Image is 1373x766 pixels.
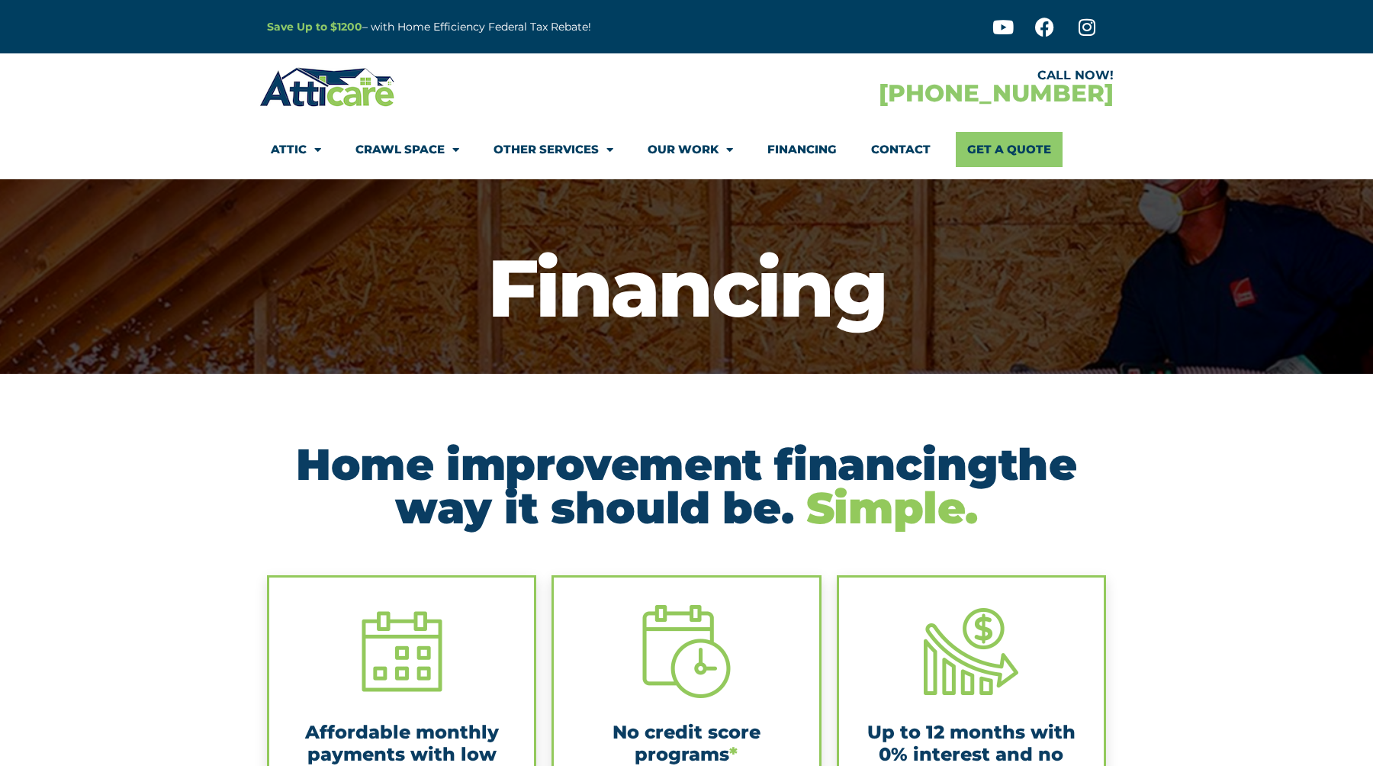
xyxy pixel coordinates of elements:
a: Crawl Space [355,132,459,167]
a: Contact [871,132,931,167]
nav: Menu [271,132,1102,167]
a: Financing [767,132,837,167]
span: the way [395,438,1077,534]
a: Get A Quote [956,132,1063,167]
span: it should be. [504,481,793,534]
div: No credit score programs [580,722,792,766]
h1: Financing [8,248,1365,328]
p: – with Home Efficiency Federal Tax Rebate! [267,18,761,36]
div: CALL NOW! [686,69,1114,82]
span: Simple. [806,481,978,534]
h2: Home improvement financing [267,443,1106,529]
a: Other Services [494,132,613,167]
a: Our Work [648,132,733,167]
a: Save Up to $1200 [267,20,362,34]
a: Attic [271,132,321,167]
